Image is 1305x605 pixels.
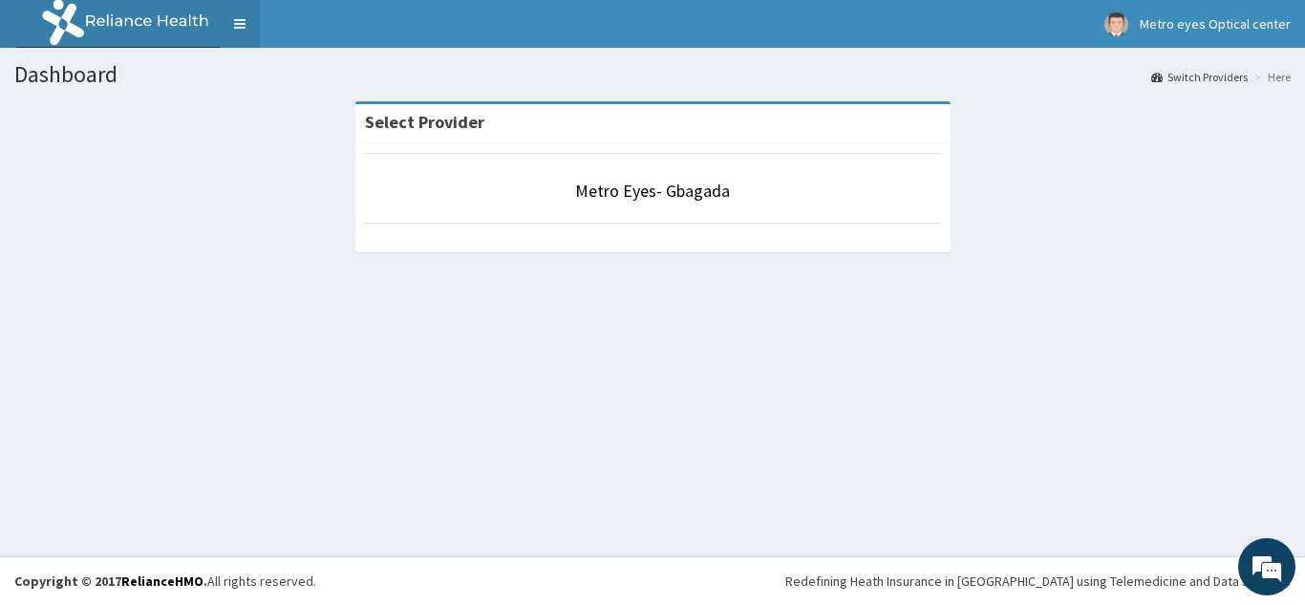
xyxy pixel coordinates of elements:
[14,573,207,590] strong: Copyright © 2017 .
[365,111,484,133] strong: Select Provider
[575,180,730,202] a: Metro Eyes- Gbagada
[1151,69,1248,85] a: Switch Providers
[1140,15,1291,32] span: Metro eyes Optical center
[785,572,1291,591] div: Redefining Heath Insurance in [GEOGRAPHIC_DATA] using Telemedicine and Data Science!
[1250,69,1291,85] li: Here
[14,62,1291,87] h1: Dashboard
[121,573,203,590] a: RelianceHMO
[1104,12,1128,36] img: User Image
